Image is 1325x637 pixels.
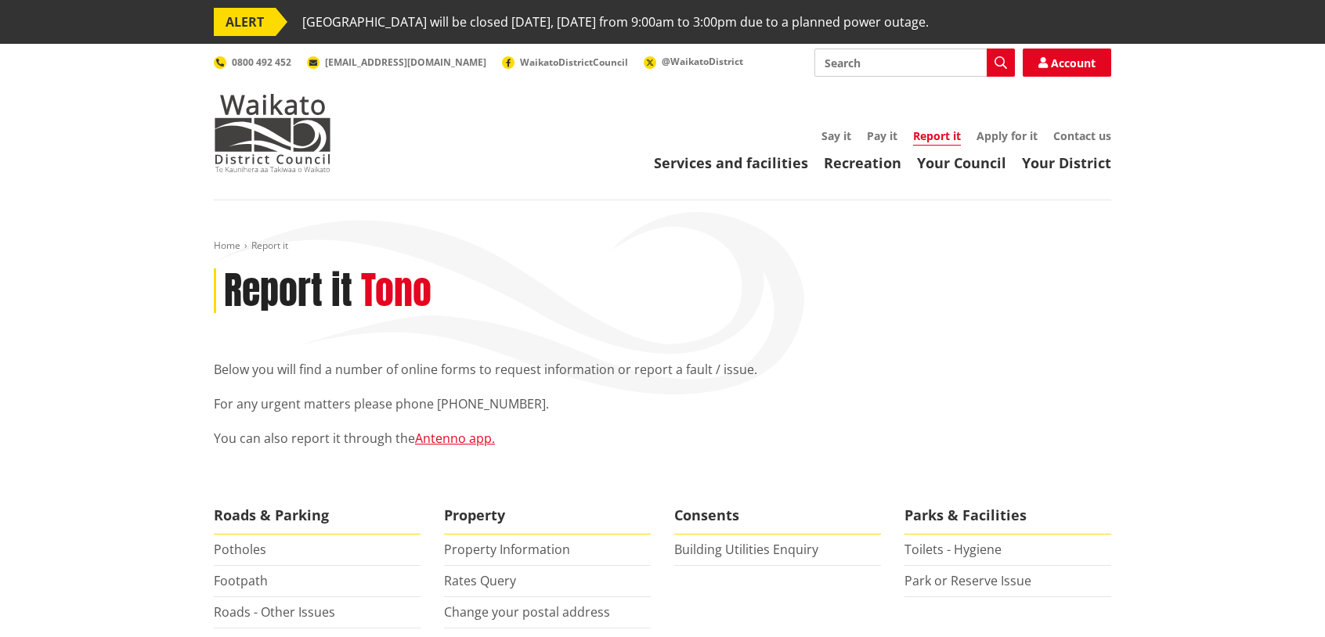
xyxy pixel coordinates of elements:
a: Pay it [867,128,897,143]
a: Your District [1022,153,1111,172]
a: Rates Query [444,572,516,589]
a: Park or Reserve Issue [904,572,1031,589]
span: 0800 492 452 [232,56,291,69]
a: Footpath [214,572,268,589]
a: Toilets - Hygiene [904,541,1002,558]
a: Potholes [214,541,266,558]
a: @WaikatoDistrict [644,55,743,68]
span: Property [444,498,651,534]
span: ALERT [214,8,276,36]
p: Below you will find a number of online forms to request information or report a fault / issue. [214,360,1111,379]
span: Roads & Parking [214,498,421,534]
span: Report it [251,239,288,252]
a: Account [1023,49,1111,77]
span: [EMAIL_ADDRESS][DOMAIN_NAME] [325,56,486,69]
a: Home [214,239,240,252]
a: Building Utilities Enquiry [674,541,818,558]
a: Say it [821,128,851,143]
span: WaikatoDistrictCouncil [520,56,628,69]
a: WaikatoDistrictCouncil [502,56,628,69]
p: For any urgent matters please phone [PHONE_NUMBER]. [214,394,1111,413]
a: Property Information [444,541,570,558]
a: Roads - Other Issues [214,603,335,621]
a: Apply for it [977,128,1038,143]
nav: breadcrumb [214,239,1111,253]
h1: Report it [224,268,352,314]
img: Waikato District Council - Te Kaunihera aa Takiwaa o Waikato [214,94,331,172]
h2: Tono [361,268,431,314]
a: Change your postal address [444,603,610,621]
a: Recreation [824,153,901,172]
input: Search input [814,49,1015,77]
a: [EMAIL_ADDRESS][DOMAIN_NAME] [307,56,486,69]
a: Contact us [1053,128,1111,143]
span: [GEOGRAPHIC_DATA] will be closed [DATE], [DATE] from 9:00am to 3:00pm due to a planned power outage. [302,8,929,36]
a: Antenno app. [415,430,495,447]
span: @WaikatoDistrict [662,55,743,68]
p: You can also report it through the [214,429,1111,448]
span: Consents [674,498,881,534]
a: 0800 492 452 [214,56,291,69]
a: Report it [913,128,961,146]
a: Your Council [917,153,1006,172]
a: Services and facilities [654,153,808,172]
span: Parks & Facilities [904,498,1111,534]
